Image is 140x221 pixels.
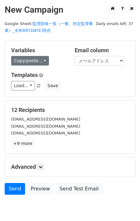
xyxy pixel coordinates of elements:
[109,191,140,221] iframe: Chat Widget
[27,183,54,195] a: Preview
[11,117,80,121] small: [EMAIL_ADDRESS][DOMAIN_NAME]
[75,47,129,54] h5: Email column
[11,107,129,113] h5: 12 Recipients
[11,124,80,129] small: [EMAIL_ADDRESS][DOMAIN_NAME]
[11,47,65,54] h5: Variables
[94,20,135,27] span: Daily emails left: 37
[11,72,38,78] a: Templates
[11,81,35,91] a: Load...
[5,5,135,15] h2: New Campaign
[11,164,129,170] h5: Advanced
[45,81,61,91] button: Save
[55,183,103,195] a: Send Test Email
[11,140,34,147] a: +9 more
[109,191,140,221] div: チャットウィジェット
[5,21,93,33] a: 監理団体一覧（一般、特定監理事業）_令和6年[DATE]現在
[11,131,80,135] small: [EMAIL_ADDRESS][DOMAIN_NAME]
[94,21,135,26] a: Daily emails left: 37
[5,21,93,33] small: Google Sheet:
[11,56,49,66] a: Copy/paste...
[5,183,25,195] a: Send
